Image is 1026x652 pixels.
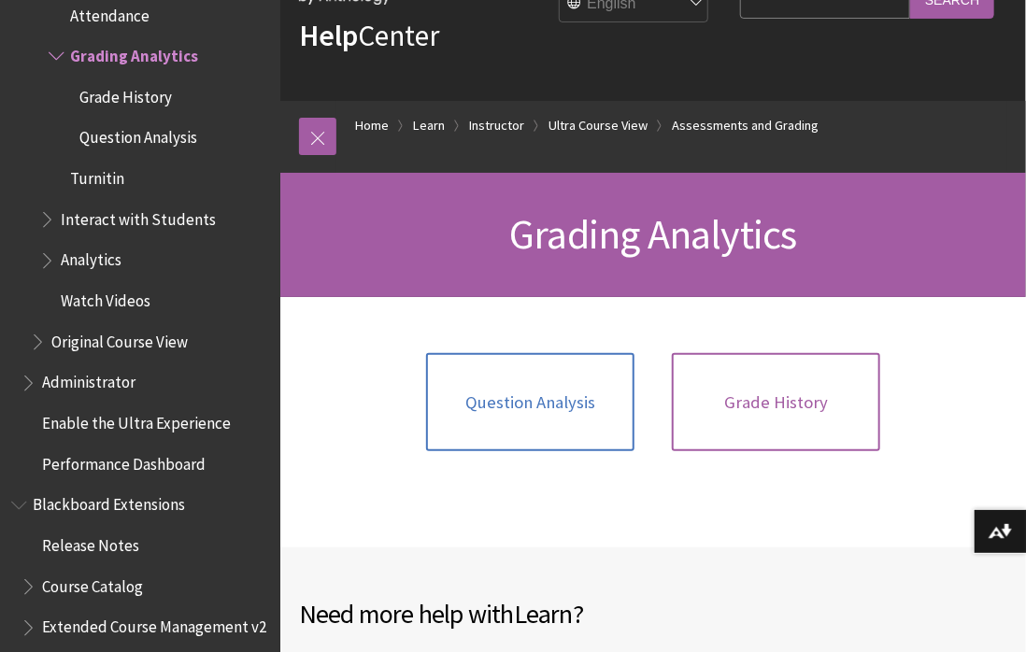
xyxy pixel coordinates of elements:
[61,245,121,270] span: Analytics
[42,448,206,474] span: Performance Dashboard
[61,204,216,229] span: Interact with Students
[355,114,389,137] a: Home
[469,114,524,137] a: Instructor
[42,367,135,392] span: Administrator
[79,81,172,106] span: Grade History
[70,40,198,65] span: Grading Analytics
[70,163,124,188] span: Turnitin
[79,122,197,148] span: Question Analysis
[51,326,188,351] span: Original Course View
[413,114,445,137] a: Learn
[509,208,796,260] span: Grading Analytics
[672,353,880,452] a: Grade History
[33,489,185,515] span: Blackboard Extensions
[549,114,648,137] a: Ultra Course View
[672,114,819,137] a: Assessments and Grading
[514,597,573,631] span: Learn
[61,285,150,310] span: Watch Videos
[299,17,358,54] strong: Help
[42,530,139,555] span: Release Notes
[42,407,231,432] span: Enable the Ultra Experience
[426,353,634,452] a: Question Analysis
[42,571,143,596] span: Course Catalog
[42,612,266,637] span: Extended Course Management v2
[299,17,439,54] a: HelpCenter
[299,594,1007,633] h2: Need more help with ?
